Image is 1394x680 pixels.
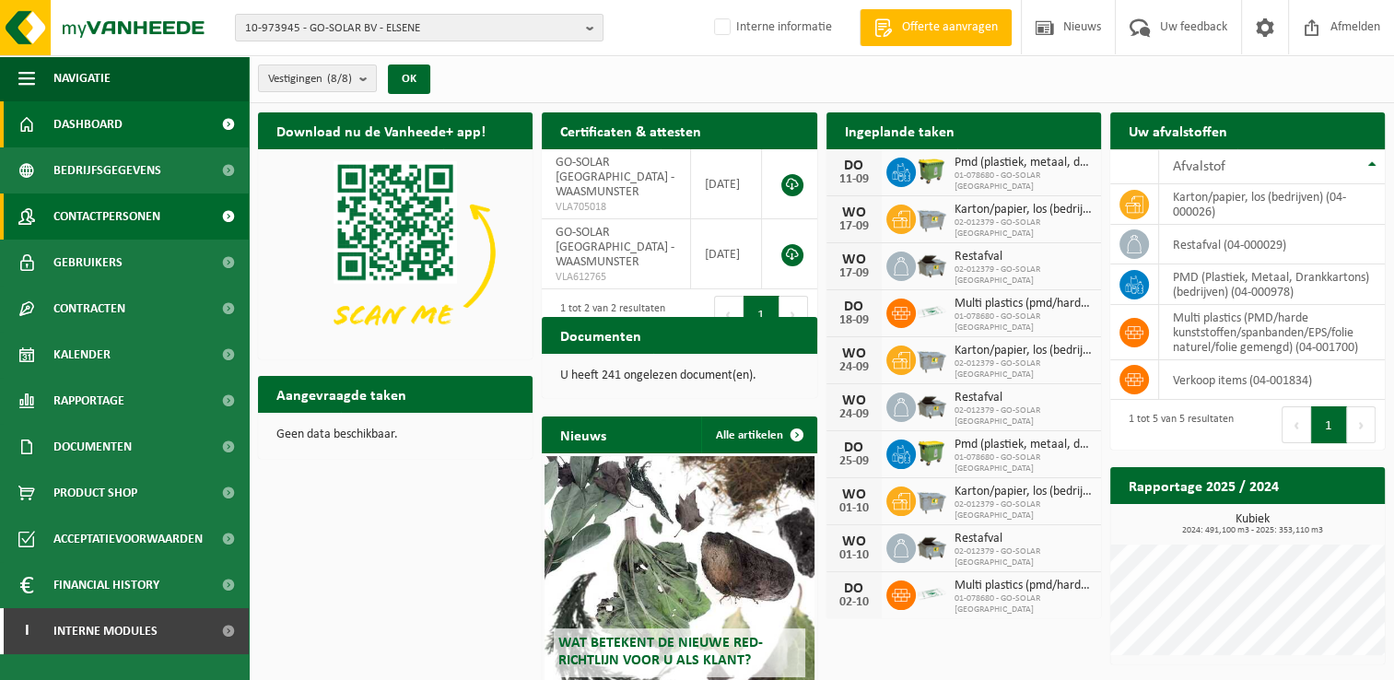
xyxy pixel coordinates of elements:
[1159,305,1385,360] td: multi plastics (PMD/harde kunststoffen/spanbanden/EPS/folie naturel/folie gemengd) (04-001700)
[897,18,1002,37] span: Offerte aanvragen
[1110,467,1297,503] h2: Rapportage 2025 / 2024
[836,596,873,609] div: 02-10
[955,264,1092,287] span: 02-012379 - GO-SOLAR [GEOGRAPHIC_DATA]
[53,424,132,470] span: Documenten
[860,9,1012,46] a: Offerte aanvragen
[836,549,873,562] div: 01-10
[916,155,947,186] img: WB-1100-HPE-GN-50
[826,112,973,148] h2: Ingeplande taken
[53,608,158,654] span: Interne modules
[955,499,1092,522] span: 02-012379 - GO-SOLAR [GEOGRAPHIC_DATA]
[53,55,111,101] span: Navigatie
[916,343,947,374] img: WB-2500-GAL-GY-01
[955,358,1092,381] span: 02-012379 - GO-SOLAR [GEOGRAPHIC_DATA]
[836,534,873,549] div: WO
[714,296,744,333] button: Previous
[955,593,1092,616] span: 01-078680 - GO-SOLAR [GEOGRAPHIC_DATA]
[1159,264,1385,305] td: PMD (Plastiek, Metaal, Drankkartons) (bedrijven) (04-000978)
[1119,404,1234,445] div: 1 tot 5 van 5 resultaten
[836,173,873,186] div: 11-09
[836,581,873,596] div: DO
[710,14,832,41] label: Interne informatie
[955,217,1092,240] span: 02-012379 - GO-SOLAR [GEOGRAPHIC_DATA]
[53,378,124,424] span: Rapportage
[836,487,873,502] div: WO
[691,149,763,219] td: [DATE]
[836,220,873,233] div: 17-09
[916,578,947,609] img: LP-SK-00500-LPE-16
[558,636,763,668] span: Wat betekent de nieuwe RED-richtlijn voor u als klant?
[1119,513,1385,535] h3: Kubiek
[955,405,1092,428] span: 02-012379 - GO-SOLAR [GEOGRAPHIC_DATA]
[836,440,873,455] div: DO
[955,311,1092,334] span: 01-078680 - GO-SOLAR [GEOGRAPHIC_DATA]
[836,267,873,280] div: 17-09
[551,294,665,334] div: 1 tot 2 van 2 resultaten
[560,369,798,382] p: U heeft 241 ongelezen document(en).
[916,202,947,233] img: WB-2500-GAL-GY-01
[836,361,873,374] div: 24-09
[836,408,873,421] div: 24-09
[955,438,1092,452] span: Pmd (plastiek, metaal, drankkartons) (bedrijven)
[53,193,160,240] span: Contactpersonen
[916,484,947,515] img: WB-2500-GAL-GY-01
[1282,406,1311,443] button: Previous
[1173,159,1225,174] span: Afvalstof
[556,270,676,285] span: VLA612765
[18,608,35,654] span: I
[258,149,533,356] img: Download de VHEPlus App
[53,332,111,378] span: Kalender
[53,101,123,147] span: Dashboard
[1347,406,1376,443] button: Next
[836,205,873,220] div: WO
[836,346,873,361] div: WO
[556,156,674,199] span: GO-SOLAR [GEOGRAPHIC_DATA] - WAASMUNSTER
[235,14,603,41] button: 10-973945 - GO-SOLAR BV - ELSENE
[955,546,1092,569] span: 02-012379 - GO-SOLAR [GEOGRAPHIC_DATA]
[691,219,763,289] td: [DATE]
[276,428,514,441] p: Geen data beschikbaar.
[556,226,674,269] span: GO-SOLAR [GEOGRAPHIC_DATA] - WAASMUNSTER
[327,73,352,85] count: (8/8)
[53,240,123,286] span: Gebruikers
[701,416,815,453] a: Alle artikelen
[744,296,779,333] button: 1
[542,112,720,148] h2: Certificaten & attesten
[955,344,1092,358] span: Karton/papier, los (bedrijven)
[53,470,137,516] span: Product Shop
[556,200,676,215] span: VLA705018
[1248,503,1383,540] a: Bekijk rapportage
[836,393,873,408] div: WO
[955,485,1092,499] span: Karton/papier, los (bedrijven)
[258,376,425,412] h2: Aangevraagde taken
[1110,112,1246,148] h2: Uw afvalstoffen
[836,158,873,173] div: DO
[836,502,873,515] div: 01-10
[916,390,947,421] img: WB-5000-GAL-GY-01
[836,252,873,267] div: WO
[245,15,579,42] span: 10-973945 - GO-SOLAR BV - ELSENE
[1311,406,1347,443] button: 1
[955,297,1092,311] span: Multi plastics (pmd/harde kunststoffen/spanbanden/eps/folie naturel/folie gemeng...
[1159,184,1385,225] td: karton/papier, los (bedrijven) (04-000026)
[836,299,873,314] div: DO
[916,437,947,468] img: WB-1100-HPE-GN-50
[542,317,660,353] h2: Documenten
[955,250,1092,264] span: Restafval
[916,296,947,327] img: LP-SK-00500-LPE-16
[258,112,504,148] h2: Download nu de Vanheede+ app!
[955,579,1092,593] span: Multi plastics (pmd/harde kunststoffen/spanbanden/eps/folie naturel/folie gemeng...
[916,249,947,280] img: WB-5000-GAL-GY-01
[53,562,159,608] span: Financial History
[955,156,1092,170] span: Pmd (plastiek, metaal, drankkartons) (bedrijven)
[955,170,1092,193] span: 01-078680 - GO-SOLAR [GEOGRAPHIC_DATA]
[388,64,430,94] button: OK
[955,452,1092,475] span: 01-078680 - GO-SOLAR [GEOGRAPHIC_DATA]
[53,516,203,562] span: Acceptatievoorwaarden
[258,64,377,92] button: Vestigingen(8/8)
[1159,360,1385,400] td: verkoop items (04-001834)
[836,455,873,468] div: 25-09
[1159,225,1385,264] td: restafval (04-000029)
[779,296,808,333] button: Next
[955,532,1092,546] span: Restafval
